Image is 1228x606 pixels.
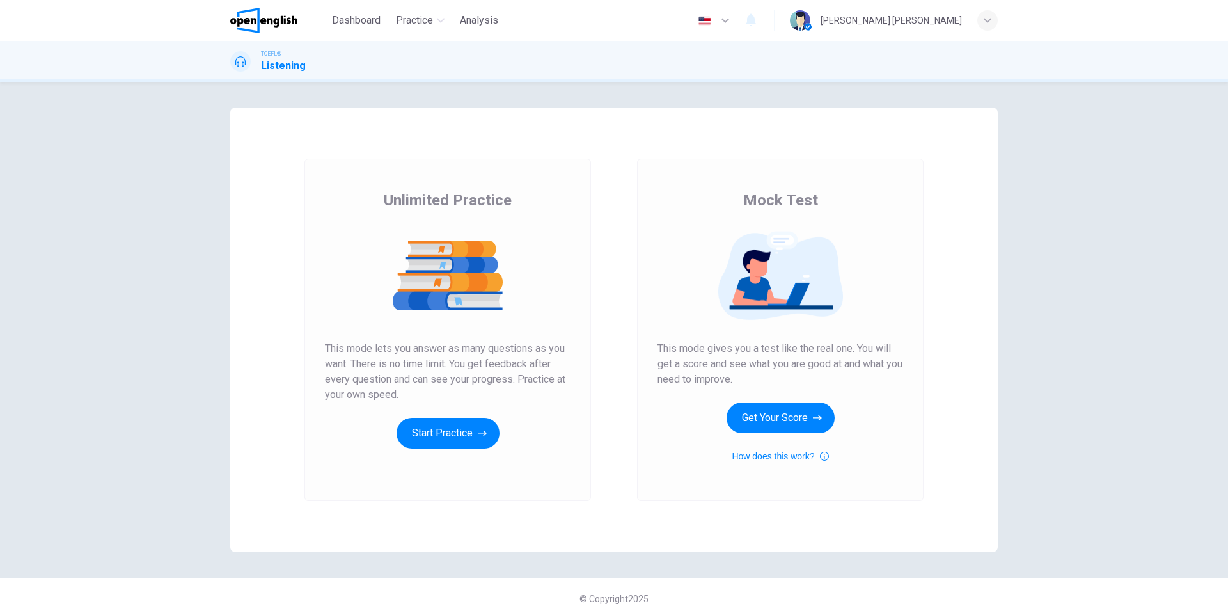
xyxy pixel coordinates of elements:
span: This mode lets you answer as many questions as you want. There is no time limit. You get feedback... [325,341,571,403]
img: en [697,16,712,26]
img: Profile picture [790,10,810,31]
span: © Copyright 2025 [579,594,649,604]
span: Unlimited Practice [384,190,512,211]
span: Practice [396,13,433,28]
span: Dashboard [332,13,381,28]
button: Get Your Score [727,403,835,433]
button: Practice [391,9,450,32]
span: This mode gives you a test like the real one. You will get a score and see what you are good at a... [657,341,903,387]
img: OpenEnglish logo [230,8,297,33]
span: Mock Test [743,190,818,211]
a: OpenEnglish logo [230,8,327,33]
button: Dashboard [327,9,386,32]
button: How does this work? [732,449,828,464]
span: TOEFL® [261,49,281,58]
h1: Listening [261,58,306,74]
button: Analysis [455,9,503,32]
div: [PERSON_NAME] [PERSON_NAME] [821,13,962,28]
button: Start Practice [397,418,500,449]
span: Analysis [460,13,498,28]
